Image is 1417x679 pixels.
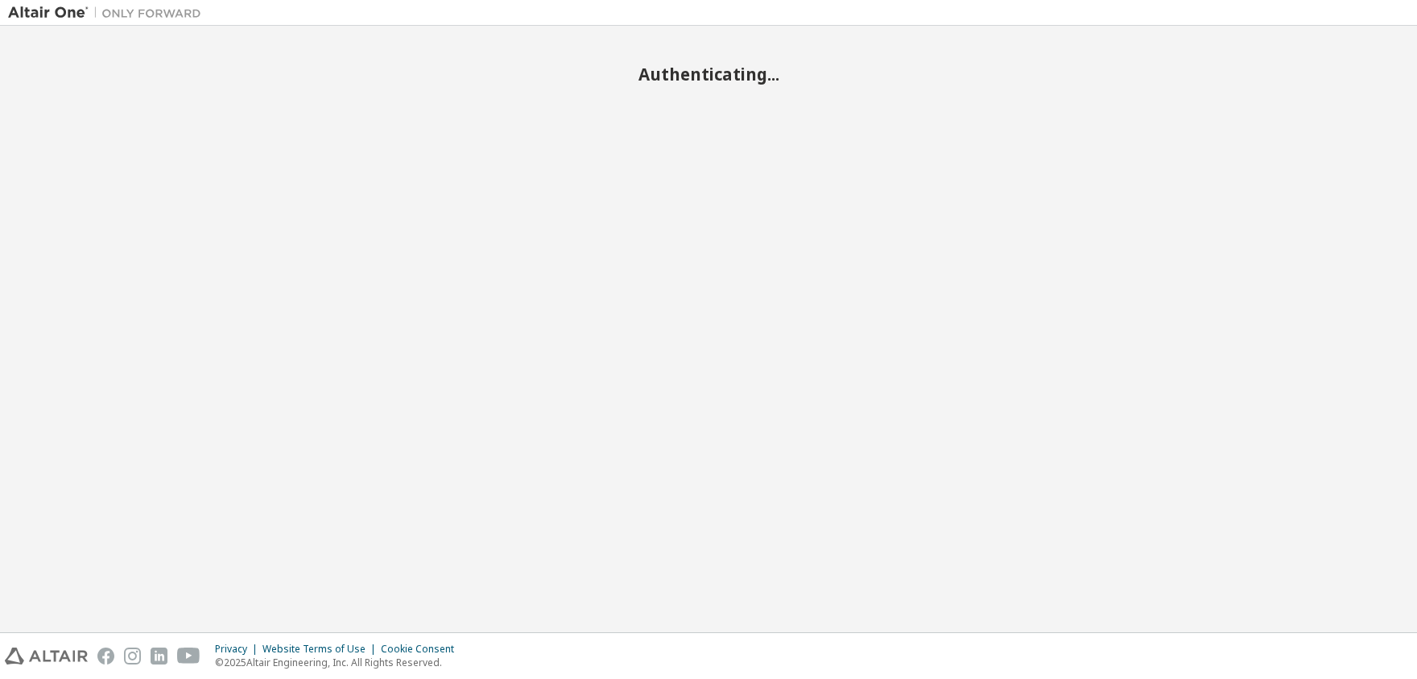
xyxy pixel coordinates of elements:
[381,643,464,656] div: Cookie Consent
[124,648,141,665] img: instagram.svg
[8,5,209,21] img: Altair One
[215,656,464,669] p: © 2025 Altair Engineering, Inc. All Rights Reserved.
[177,648,200,665] img: youtube.svg
[262,643,381,656] div: Website Terms of Use
[5,648,88,665] img: altair_logo.svg
[8,64,1409,85] h2: Authenticating...
[215,643,262,656] div: Privacy
[151,648,167,665] img: linkedin.svg
[97,648,114,665] img: facebook.svg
